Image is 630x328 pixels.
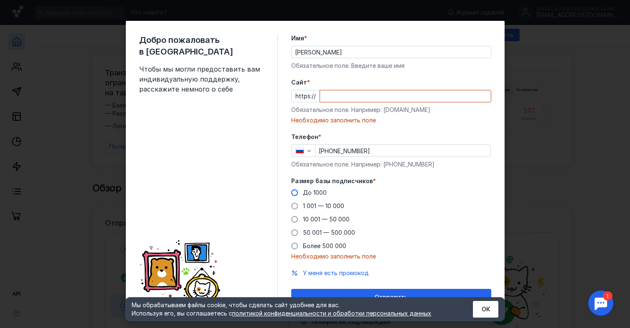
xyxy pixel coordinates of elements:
[19,5,28,14] div: 1
[291,252,491,261] div: Необходимо заполнить поле
[291,116,491,124] div: Необходимо заполнить поле
[139,64,264,94] span: Чтобы мы могли предоставить вам индивидуальную поддержку, расскажите немного о себе
[291,160,491,169] div: Обязательное поле. Например: [PHONE_NUMBER]
[303,269,369,277] button: У меня есть промокод
[291,177,373,185] span: Размер базы подписчиков
[139,34,264,57] span: Добро пожаловать в [GEOGRAPHIC_DATA]
[375,294,407,301] span: Отправить
[232,310,431,317] a: политикой конфиденциальности и обработки персональных данных
[291,289,491,306] button: Отправить
[291,34,304,42] span: Имя
[291,133,318,141] span: Телефон
[303,269,369,276] span: У меня есть промокод
[291,78,307,87] span: Cайт
[473,301,498,318] button: ОК
[303,189,327,196] span: До 1000
[291,106,491,114] div: Обязательное поле. Например: [DOMAIN_NAME]
[303,242,346,249] span: Более 500 000
[303,229,355,236] span: 50 001 — 500 000
[303,202,344,209] span: 1 001 — 10 000
[303,216,350,223] span: 10 001 — 50 000
[132,301,452,318] div: Мы обрабатываем файлы cookie, чтобы сделать сайт удобнее для вас. Используя его, вы соглашаетесь c
[291,62,491,70] div: Обязательное поле. Введите ваше имя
